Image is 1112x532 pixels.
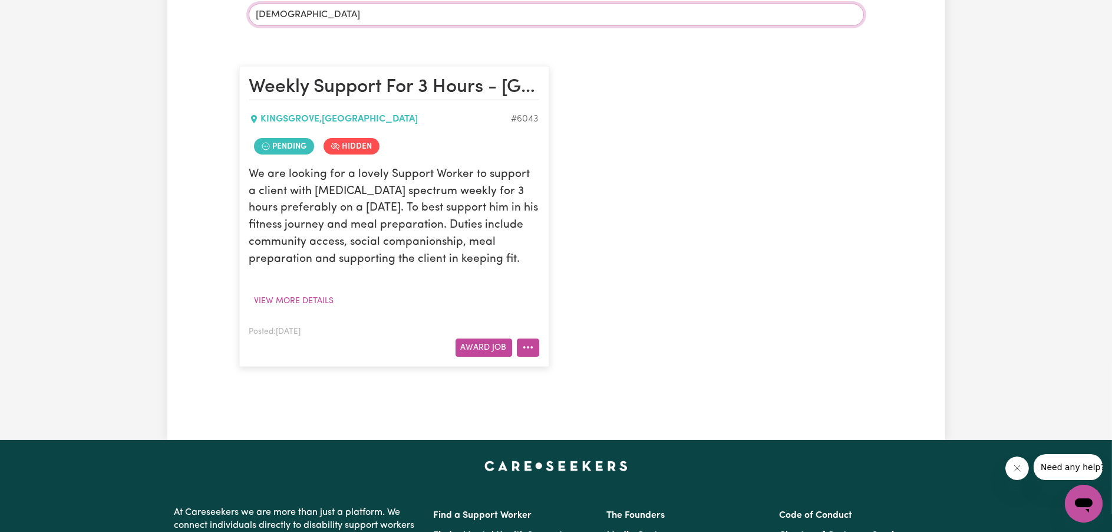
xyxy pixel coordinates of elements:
span: Need any help? [7,8,71,18]
iframe: Message from company [1034,454,1103,480]
span: Job contract pending review by care worker [254,138,314,155]
div: Job ID #6043 [512,112,539,126]
span: Job is hidden [324,138,380,155]
a: Code of Conduct [779,511,852,520]
a: The Founders [606,511,665,520]
button: More options [517,339,539,357]
p: We are looking for a lovely Support Worker to support a client with [MEDICAL_DATA] spectrum weekl... [249,166,539,268]
div: KINGSGROVE , [GEOGRAPHIC_DATA] [249,112,512,126]
a: Careseekers home page [484,461,628,471]
input: 🔍 Filter jobs by title, description or care worker name [249,4,864,26]
button: Award Job [456,339,512,357]
h2: Weekly Support For 3 Hours - Kingsgrove, NSW [249,76,539,100]
a: Find a Support Worker [434,511,532,520]
button: View more details [249,292,339,310]
iframe: Button to launch messaging window [1065,485,1103,523]
iframe: Close message [1005,457,1029,480]
span: Posted: [DATE] [249,328,301,336]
